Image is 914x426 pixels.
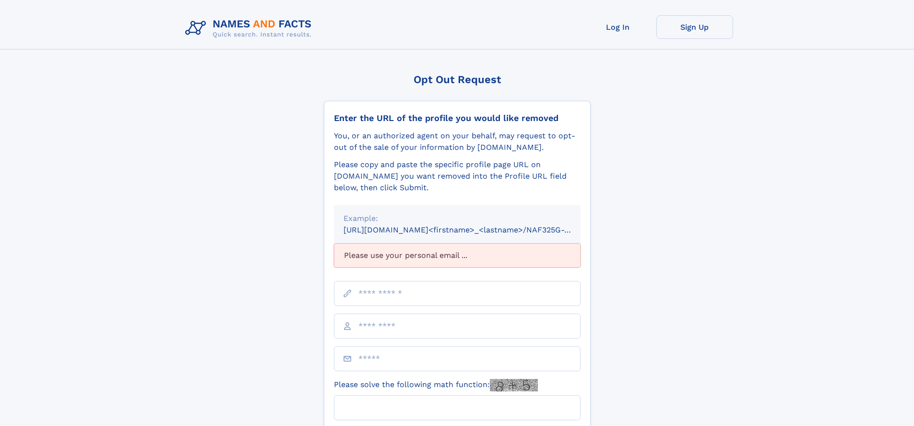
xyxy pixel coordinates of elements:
div: Enter the URL of the profile you would like removed [334,113,581,123]
div: You, or an authorized agent on your behalf, may request to opt-out of the sale of your informatio... [334,130,581,153]
div: Example: [344,213,571,224]
img: Logo Names and Facts [181,15,320,41]
small: [URL][DOMAIN_NAME]<firstname>_<lastname>/NAF325G-xxxxxxxx [344,225,599,234]
a: Log In [580,15,656,39]
div: Please use your personal email ... [334,243,581,268]
label: Please solve the following math function: [334,379,538,391]
div: Opt Out Request [324,73,591,85]
div: Please copy and paste the specific profile page URL on [DOMAIN_NAME] you want removed into the Pr... [334,159,581,194]
a: Sign Up [656,15,733,39]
